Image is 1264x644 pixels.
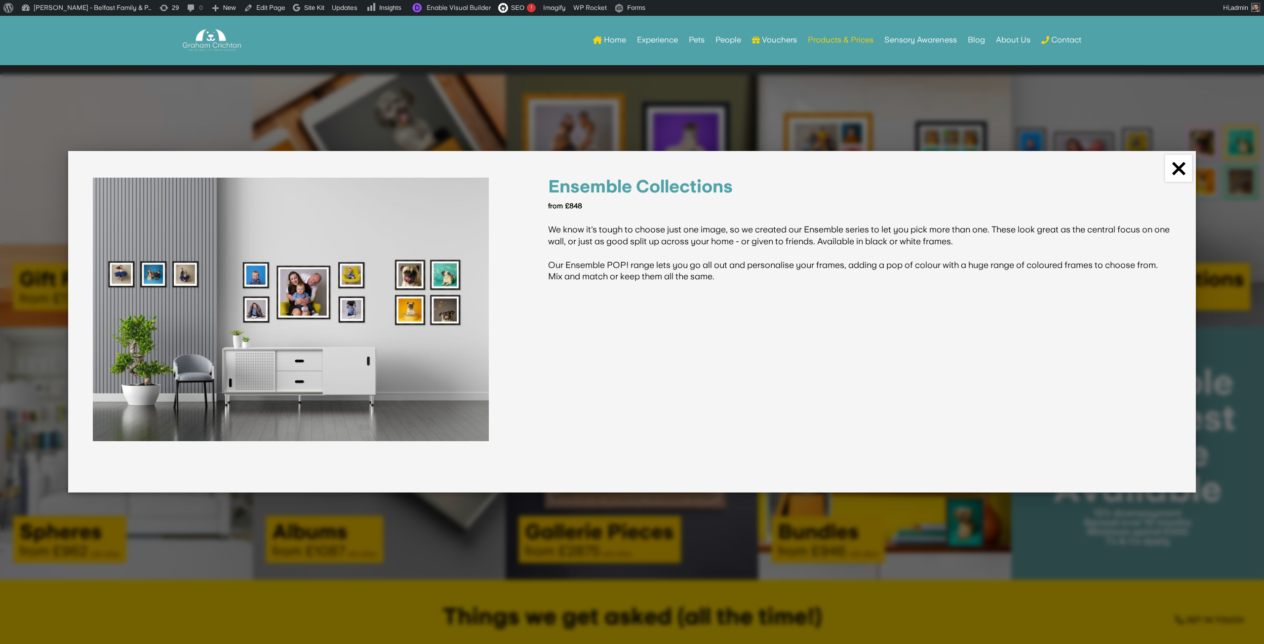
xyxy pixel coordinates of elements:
[968,21,985,59] a: Blog
[548,224,1171,282] p: We know it's tough to choose just one image, so we created our Ensemble series to let you pick mo...
[996,21,1030,59] a: About Us
[93,178,489,441] img: Ensemble frame collections
[752,21,797,59] a: Vouchers
[808,21,873,59] a: Products & Prices
[1041,21,1081,59] a: Contact
[1165,155,1192,182] a: ×
[689,21,705,59] a: Pets
[637,21,678,59] a: Experience
[183,27,241,54] img: Graham Crichton Photography Logo - Graham Crichton - Belfast Family & Pet Photography Studio
[1231,4,1248,11] span: admin
[548,178,1171,200] h3: Ensemble Collections
[593,21,626,59] a: Home
[527,3,536,12] div: !
[884,21,957,59] a: Sensory Awareness
[548,202,582,210] strong: from £848
[304,4,324,11] span: Site Kit
[379,4,401,11] span: Insights
[715,21,741,59] a: People
[511,4,524,11] span: SEO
